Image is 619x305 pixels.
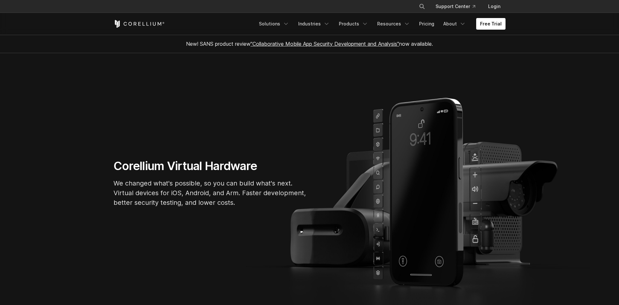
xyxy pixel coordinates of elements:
[335,18,372,30] a: Products
[415,18,438,30] a: Pricing
[113,20,165,28] a: Corellium Home
[439,18,470,30] a: About
[255,18,506,30] div: Navigation Menu
[255,18,293,30] a: Solutions
[113,178,307,207] p: We changed what's possible, so you can build what's next. Virtual devices for iOS, Android, and A...
[483,1,506,12] a: Login
[251,41,399,47] a: "Collaborative Mobile App Security Development and Analysis"
[373,18,414,30] a: Resources
[113,159,307,173] h1: Corellium Virtual Hardware
[186,41,433,47] span: New! SANS product review now available.
[411,1,506,12] div: Navigation Menu
[294,18,334,30] a: Industries
[430,1,480,12] a: Support Center
[416,1,428,12] button: Search
[476,18,506,30] a: Free Trial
